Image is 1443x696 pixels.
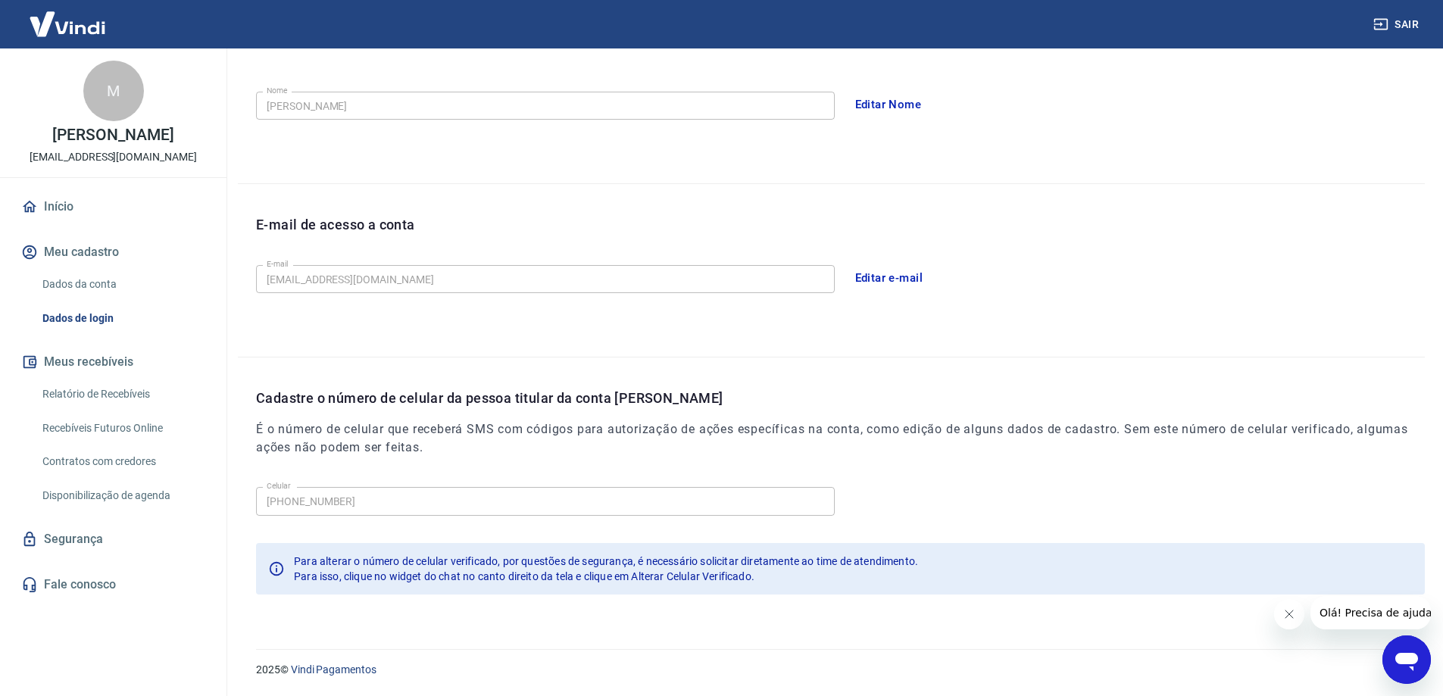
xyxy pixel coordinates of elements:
[256,388,1425,408] p: Cadastre o número de celular da pessoa titular da conta [PERSON_NAME]
[256,662,1407,678] p: 2025 ©
[36,303,208,334] a: Dados de login
[267,85,288,96] label: Nome
[256,214,415,235] p: E-mail de acesso a conta
[267,258,288,270] label: E-mail
[36,446,208,477] a: Contratos com credores
[18,1,117,47] img: Vindi
[847,262,932,294] button: Editar e-mail
[18,568,208,601] a: Fale conosco
[1370,11,1425,39] button: Sair
[36,413,208,444] a: Recebíveis Futuros Online
[294,555,918,567] span: Para alterar o número de celular verificado, por questões de segurança, é necessário solicitar di...
[36,379,208,410] a: Relatório de Recebíveis
[1310,596,1431,629] iframe: Mensagem da empresa
[52,127,173,143] p: [PERSON_NAME]
[267,480,291,492] label: Celular
[83,61,144,121] div: M
[18,345,208,379] button: Meus recebíveis
[9,11,127,23] span: Olá! Precisa de ajuda?
[294,570,754,582] span: Para isso, clique no widget do chat no canto direito da tela e clique em Alterar Celular Verificado.
[36,269,208,300] a: Dados da conta
[18,236,208,269] button: Meu cadastro
[847,89,930,120] button: Editar Nome
[1274,599,1304,629] iframe: Fechar mensagem
[36,480,208,511] a: Disponibilização de agenda
[18,523,208,556] a: Segurança
[1382,635,1431,684] iframe: Botão para abrir a janela de mensagens
[291,663,376,676] a: Vindi Pagamentos
[30,149,197,165] p: [EMAIL_ADDRESS][DOMAIN_NAME]
[18,190,208,223] a: Início
[256,420,1425,457] h6: É o número de celular que receberá SMS com códigos para autorização de ações específicas na conta...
